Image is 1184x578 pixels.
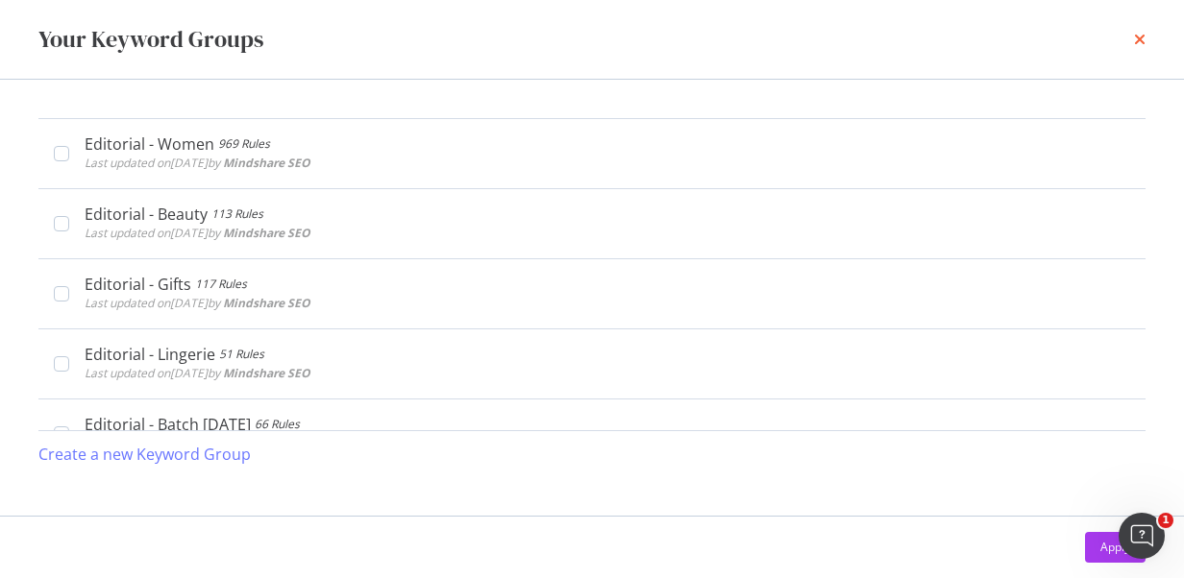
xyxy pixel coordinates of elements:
[195,275,247,294] div: 117 Rules
[211,205,263,224] div: 113 Rules
[85,345,215,364] div: Editorial - Lingerie
[223,225,310,241] b: Mindshare SEO
[85,134,214,154] div: Editorial - Women
[85,275,191,294] div: Editorial - Gifts
[1119,513,1165,559] iframe: Intercom live chat
[223,295,310,311] b: Mindshare SEO
[1085,532,1146,563] button: Apply
[218,134,270,154] div: 969 Rules
[219,345,264,364] div: 51 Rules
[85,225,310,241] span: Last updated on [DATE] by
[1134,23,1146,56] div: times
[85,415,251,434] div: Editorial - Batch [DATE]
[85,205,208,224] div: Editorial - Beauty
[38,23,263,56] div: Your Keyword Groups
[223,365,310,381] b: Mindshare SEO
[255,415,300,434] div: 66 Rules
[1100,539,1130,555] div: Apply
[85,365,310,381] span: Last updated on [DATE] by
[1158,513,1173,528] span: 1
[223,155,310,171] b: Mindshare SEO
[85,295,310,311] span: Last updated on [DATE] by
[38,444,251,466] div: Create a new Keyword Group
[38,431,251,477] button: Create a new Keyword Group
[85,155,310,171] span: Last updated on [DATE] by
